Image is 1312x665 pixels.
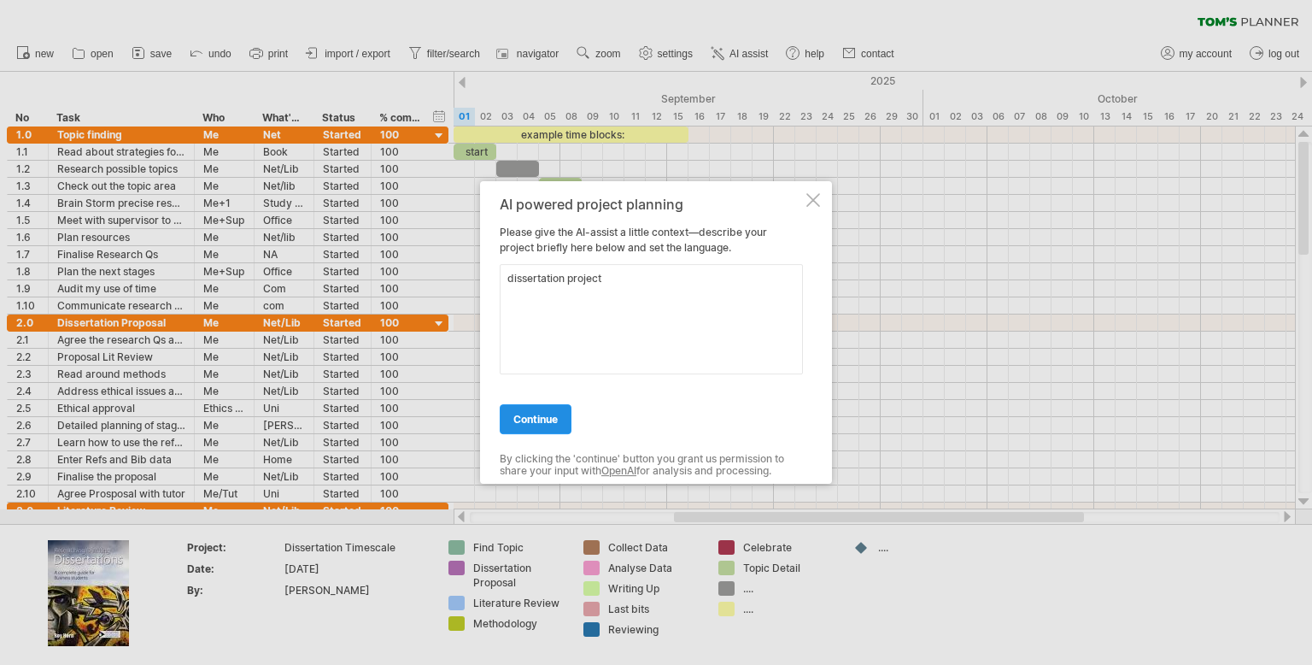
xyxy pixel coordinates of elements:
div: By clicking the 'continue' button you grant us permission to share your input with for analysis a... [500,453,803,478]
div: AI powered project planning [500,197,803,212]
a: continue [500,404,571,434]
span: continue [513,413,558,426]
div: Please give the AI-assist a little context—describe your project briefly here below and set the l... [500,197,803,468]
a: OpenAI [601,465,636,478]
